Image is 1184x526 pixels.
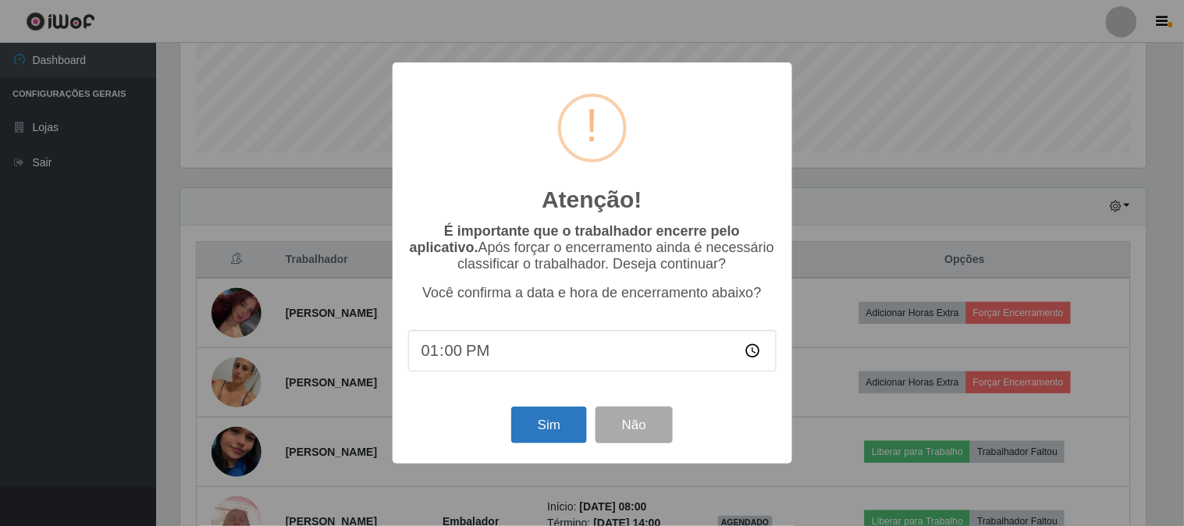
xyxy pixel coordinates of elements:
[410,223,740,255] b: É importante que o trabalhador encerre pelo aplicativo.
[408,223,777,272] p: Após forçar o encerramento ainda é necessário classificar o trabalhador. Deseja continuar?
[408,285,777,301] p: Você confirma a data e hora de encerramento abaixo?
[511,407,587,443] button: Sim
[596,407,673,443] button: Não
[542,186,642,214] h2: Atenção!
